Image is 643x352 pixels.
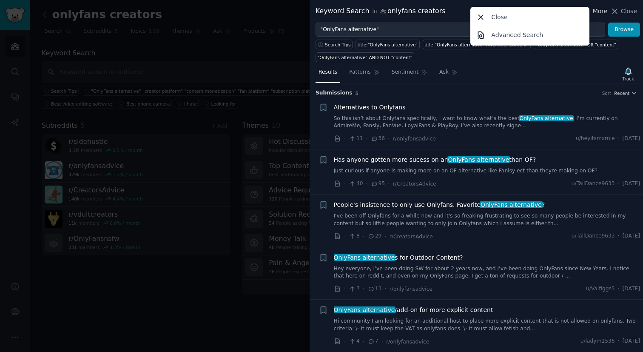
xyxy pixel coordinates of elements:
[334,155,536,164] a: Has anyone gotten more sucess on anOnlyFans alternativethan OF?
[334,200,545,209] a: People's insistence to only use Onlyfans. FavoriteOnlyFans alternative?
[623,232,640,240] span: [DATE]
[371,180,385,188] span: 95
[334,167,640,175] a: Just curious if anyone is making more on an OF alternative like Fanlsy ect than theyre making on OF?
[614,90,629,96] span: Recent
[614,90,637,96] button: Recent
[618,180,620,188] span: ·
[372,8,377,15] span: in
[491,31,543,40] p: Advanced Search
[618,285,620,293] span: ·
[334,212,640,227] a: I've been off Onlyfans for a while now and it's so freaking frustrating to see so many people be ...
[334,155,536,164] span: Has anyone gotten more sucess on an than OF?
[602,90,612,96] div: Sort
[344,337,346,346] span: ·
[491,13,507,22] p: Close
[393,181,436,187] span: r/CreatorsAdvice
[366,134,368,143] span: ·
[316,52,414,62] a: "OnlyFans alternative" AND NOT "content"
[349,232,359,240] span: 8
[363,232,364,241] span: ·
[344,232,346,241] span: ·
[608,23,640,37] button: Browse
[393,136,436,142] span: r/onlyfansadvice
[623,135,640,143] span: [DATE]
[480,201,542,208] span: OnlyFans alternative
[584,7,608,16] button: More
[344,134,346,143] span: ·
[367,232,381,240] span: 29
[593,7,608,16] span: More
[367,338,378,345] span: 7
[344,179,346,188] span: ·
[319,69,337,76] span: Results
[620,65,637,83] button: Track
[356,91,358,96] span: 5
[334,265,640,280] a: Hey everyone, I’ve been doing SW for about 2 years now, and I’ve been doing OnlyFans since New Ye...
[334,306,493,315] span: /add-on for more explicit content
[623,338,640,345] span: [DATE]
[623,180,640,188] span: [DATE]
[618,232,620,240] span: ·
[349,135,363,143] span: 11
[349,285,359,293] span: 7
[344,284,346,293] span: ·
[519,115,574,121] span: OnlyFans alternative
[363,284,364,293] span: ·
[316,6,445,17] div: Keyword Search onlyfans creators
[381,337,383,346] span: ·
[349,338,359,345] span: 4
[334,253,463,262] span: s for Outdoor Content?
[363,337,364,346] span: ·
[334,200,545,209] span: People's insistence to only use Onlyfans. Favorite ?
[390,286,432,292] span: r/onlyfansadvice
[318,54,413,60] div: "OnlyFans alternative" AND NOT "content"
[334,115,640,130] a: So this isn’t about Onlyfans specifically, I want to know what’s the bestOnlyFans alternative. I’...
[349,180,363,188] span: 40
[621,7,637,16] span: Close
[436,66,461,83] a: Ask
[334,253,463,262] a: OnlyFans alternatives for Outdoor Content?
[390,234,433,240] span: r/CreatorsAdvice
[316,89,353,97] span: Submission s
[472,26,588,44] a: Advanced Search
[367,285,381,293] span: 13
[334,318,640,332] a: Hi community I am looking for an additional host to place more explicit content that is not allow...
[325,42,351,48] span: Search Tips
[386,339,429,345] span: r/onlyfansadvice
[389,66,430,83] a: Sentiment
[392,69,418,76] span: Sentiment
[572,180,615,188] span: u/TallDance9633
[572,232,615,240] span: u/TallDance9633
[358,42,418,48] div: title:"OnlyFans alternative"
[618,338,620,345] span: ·
[618,135,620,143] span: ·
[316,66,340,83] a: Results
[384,232,386,241] span: ·
[439,69,449,76] span: Ask
[356,40,420,49] a: title:"OnlyFans alternative"
[610,7,637,16] button: Close
[316,40,353,49] button: Search Tips
[349,69,370,76] span: Patterns
[623,76,634,82] div: Track
[333,254,395,261] span: OnlyFans alternative
[371,135,385,143] span: 36
[366,179,368,188] span: ·
[580,338,615,345] span: u/ladym1536
[384,284,386,293] span: ·
[586,285,615,293] span: u/Valfiggs5
[388,134,390,143] span: ·
[576,135,615,143] span: u/heyitsmxrnie
[424,42,529,48] div: title:"OnlyFans alternative" AND title:"content"
[316,23,605,37] input: Try a keyword related to your business
[334,306,493,315] a: OnlyFans alternative/add-on for more explicit content
[623,285,640,293] span: [DATE]
[334,103,406,112] a: Alternatives to Onlyfans
[388,179,390,188] span: ·
[346,66,382,83] a: Patterns
[447,156,510,163] span: OnlyFans alternative
[423,40,531,49] a: title:"OnlyFans alternative" AND title:"content"
[333,306,395,313] span: OnlyFans alternative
